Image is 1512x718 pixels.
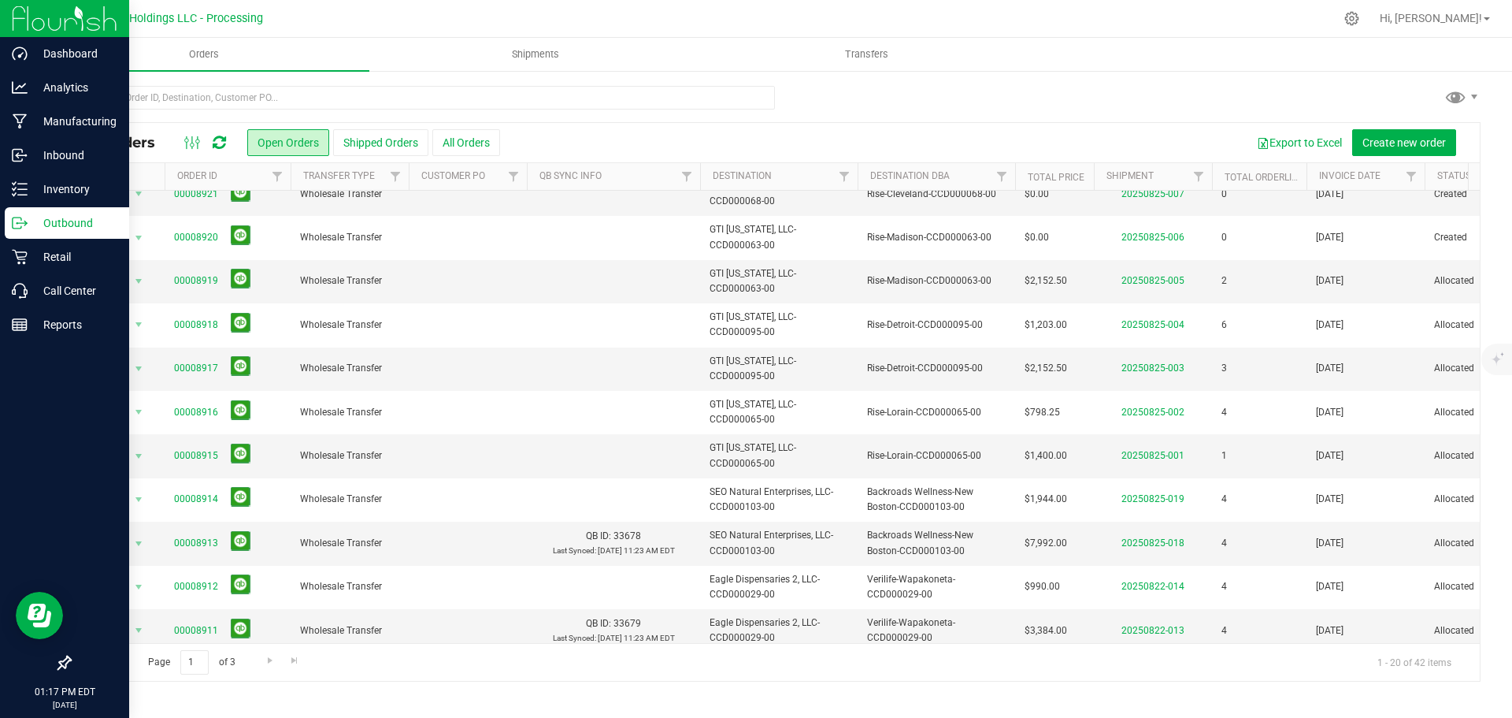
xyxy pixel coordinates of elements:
[1025,492,1067,507] span: $1,944.00
[300,579,399,594] span: Wholesale Transfer
[174,361,218,376] a: 00008917
[1221,579,1227,594] span: 4
[300,230,399,245] span: Wholesale Transfer
[28,281,122,300] p: Call Center
[129,183,149,205] span: select
[1316,448,1343,463] span: [DATE]
[129,401,149,423] span: select
[713,170,772,181] a: Destination
[12,46,28,61] inline-svg: Dashboard
[12,249,28,265] inline-svg: Retail
[1121,450,1184,461] a: 20250825-001
[1316,187,1343,202] span: [DATE]
[1025,273,1067,288] span: $2,152.50
[1316,405,1343,420] span: [DATE]
[300,187,399,202] span: Wholesale Transfer
[710,222,848,252] span: GTI [US_STATE], LLC-CCD000063-00
[867,230,1006,245] span: Rise-Madison-CCD000063-00
[7,685,122,699] p: 01:17 PM EDT
[701,38,1032,71] a: Transfers
[1221,448,1227,463] span: 1
[832,163,858,190] a: Filter
[1221,187,1227,202] span: 0
[1186,163,1212,190] a: Filter
[867,405,1006,420] span: Rise-Lorain-CCD000065-00
[710,528,848,558] span: SEO Natural Enterprises, LLC-CCD000103-00
[710,266,848,296] span: GTI [US_STATE], LLC-CCD000063-00
[177,170,217,181] a: Order ID
[129,227,149,249] span: select
[613,530,641,541] span: 33678
[300,448,399,463] span: Wholesale Transfer
[28,146,122,165] p: Inbound
[7,699,122,711] p: [DATE]
[598,546,675,555] span: [DATE] 11:23 AM EDT
[300,361,399,376] span: Wholesale Transfer
[867,318,1006,333] span: Rise-Detroit-CCD000095-00
[1025,361,1067,376] span: $2,152.50
[28,44,122,63] p: Dashboard
[1221,492,1227,507] span: 4
[303,170,375,181] a: Transfer Type
[1121,581,1184,592] a: 20250822-014
[28,315,122,334] p: Reports
[1316,273,1343,288] span: [DATE]
[710,354,848,384] span: GTI [US_STATE], LLC-CCD000095-00
[1221,623,1227,638] span: 4
[613,618,641,629] span: 33679
[710,397,848,427] span: GTI [US_STATE], LLC-CCD000065-00
[1121,363,1184,374] a: 20250825-003
[300,492,399,507] span: Wholesale Transfer
[710,485,848,515] span: SEO Natural Enterprises, LLC-CCD000103-00
[553,634,596,642] span: Last Synced:
[28,180,122,199] p: Inventory
[867,572,1006,602] span: Verilife-Wapakoneta-CCD000029-00
[168,47,240,61] span: Orders
[300,405,399,420] span: Wholesale Transfer
[867,448,1006,463] span: Rise-Lorain-CCD000065-00
[867,528,1006,558] span: Backroads Wellness-New Boston-CCD000103-00
[300,273,399,288] span: Wholesale Transfer
[1025,318,1067,333] span: $1,203.00
[129,270,149,292] span: select
[12,147,28,163] inline-svg: Inbound
[539,170,602,181] a: QB Sync Info
[12,181,28,197] inline-svg: Inventory
[1121,407,1184,418] a: 20250825-002
[174,623,218,638] a: 00008911
[710,572,848,602] span: Eagle Dispensaries 2, LLC-CCD000029-00
[867,187,1006,202] span: Rise-Cleveland-CCD000068-00
[129,314,149,336] span: select
[421,170,485,181] a: Customer PO
[1025,623,1067,638] span: $3,384.00
[674,163,700,190] a: Filter
[69,86,775,110] input: Search Order ID, Destination, Customer PO...
[129,445,149,467] span: select
[1121,232,1184,243] a: 20250825-006
[598,634,675,642] span: [DATE] 11:23 AM EDT
[710,310,848,340] span: GTI [US_STATE], LLC-CCD000095-00
[300,623,399,638] span: Wholesale Transfer
[710,616,848,645] span: Eagle Dispensaries 2, LLC-CCD000029-00
[867,616,1006,645] span: Verilife-Wapakoneta-CCD000029-00
[300,318,399,333] span: Wholesale Transfer
[1121,319,1184,330] a: 20250825-004
[1025,405,1060,420] span: $798.25
[129,619,149,642] span: select
[174,187,218,202] a: 00008921
[265,163,291,190] a: Filter
[501,163,527,190] a: Filter
[174,492,218,507] a: 00008914
[710,179,848,209] span: GTI [US_STATE], LLC-CCD000068-00
[989,163,1015,190] a: Filter
[1247,129,1352,156] button: Export to Excel
[491,47,580,61] span: Shipments
[300,536,399,551] span: Wholesale Transfer
[1025,536,1067,551] span: $7,992.00
[1106,170,1154,181] a: Shipment
[28,112,122,131] p: Manufacturing
[586,618,611,629] span: QB ID:
[1316,623,1343,638] span: [DATE]
[174,448,218,463] a: 00008915
[867,273,1006,288] span: Rise-Madison-CCD000063-00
